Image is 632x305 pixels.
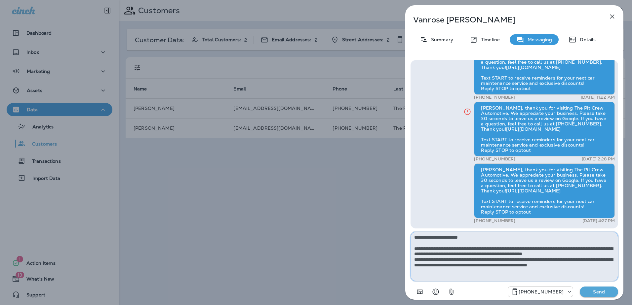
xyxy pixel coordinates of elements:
[524,37,552,42] p: Messaging
[508,288,573,296] div: +1 (503) 427-9272
[581,95,615,100] p: [DATE] 11:22 AM
[461,105,474,119] button: Click for more info
[576,37,596,42] p: Details
[474,156,515,162] p: [PHONE_NUMBER]
[478,37,500,42] p: Timeline
[429,285,442,298] button: Select an emoji
[474,40,615,95] div: [PERSON_NAME], thank you for visiting The Pit Crew Automotive. We appreciate your business. Pleas...
[519,289,564,294] p: [PHONE_NUMBER]
[580,287,618,297] button: Send
[474,218,515,223] p: [PHONE_NUMBER]
[582,156,615,162] p: [DATE] 2:28 PM
[413,15,594,24] p: Vanrose [PERSON_NAME]
[582,218,615,223] p: [DATE] 4:27 PM
[428,37,453,42] p: Summary
[474,163,615,218] div: [PERSON_NAME], thank you for visiting The Pit Crew Automotive. We appreciate your business. Pleas...
[585,289,613,295] p: Send
[413,285,426,298] button: Add in a premade template
[474,95,515,100] p: [PHONE_NUMBER]
[474,102,615,156] div: [PERSON_NAME], thank you for visiting The Pit Crew Automotive. We appreciate your business. Pleas...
